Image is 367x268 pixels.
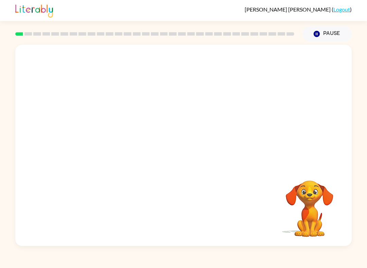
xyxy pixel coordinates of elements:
[245,6,332,13] span: [PERSON_NAME] [PERSON_NAME]
[333,6,350,13] a: Logout
[245,6,352,13] div: ( )
[302,26,352,42] button: Pause
[276,170,344,238] video: Your browser must support playing .mp4 files to use Literably. Please try using another browser.
[15,3,53,18] img: Literably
